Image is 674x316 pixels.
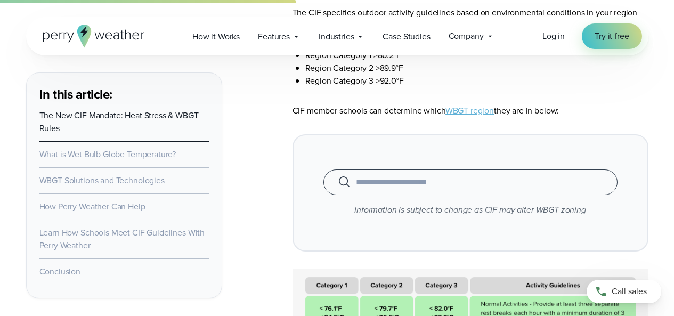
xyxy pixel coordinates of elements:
a: Log in [542,30,565,43]
a: Try it free [582,23,641,49]
span: Industries [319,30,354,43]
a: How Perry Weather Can Help [39,200,145,213]
a: WBGT Solutions and Technologies [39,174,165,187]
a: Call sales [587,280,661,303]
p: Information is subject to change as CIF may alter WBGT zoning [323,204,618,216]
span: Call sales [612,285,647,298]
span: Company [449,30,484,43]
span: Features [258,30,290,43]
span: Try it free [595,30,629,43]
a: Conclusion [39,265,80,278]
p: CIF member schools can determine which they are in below: [293,104,648,117]
a: Case Studies [373,26,439,47]
a: How it Works [183,26,249,47]
a: The New CIF Mandate: Heat Stress & WBGT Rules [39,109,199,134]
a: WBGT region [445,104,494,117]
li: Region Category 2 >89.9°F [305,62,648,75]
span: How it Works [192,30,240,43]
span: Case Studies [383,30,430,43]
p: The CIF specifies outdoor activity guidelines based on environmental conditions in your region an... [293,6,648,32]
span: Log in [542,30,565,42]
li: Region Category 3 >92.0°F [305,75,648,87]
a: Learn How Schools Meet CIF Guidelines With Perry Weather [39,226,205,252]
h3: In this article: [39,86,209,103]
a: What is Wet Bulb Globe Temperature? [39,148,176,160]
